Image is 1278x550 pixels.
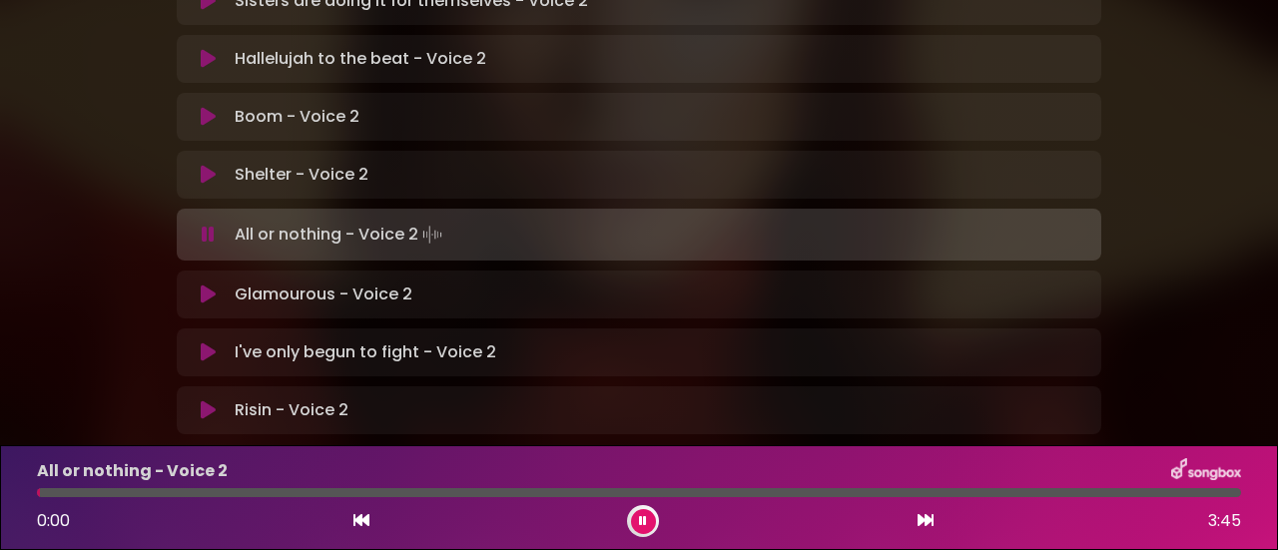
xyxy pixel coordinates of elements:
[235,163,368,187] p: Shelter - Voice 2
[235,340,496,364] p: I've only begun to fight - Voice 2
[418,221,446,249] img: waveform4.gif
[37,459,228,483] p: All or nothing - Voice 2
[235,282,412,306] p: Glamourous - Voice 2
[1208,509,1241,533] span: 3:45
[1171,458,1241,484] img: songbox-logo-white.png
[235,47,486,71] p: Hallelujah to the beat - Voice 2
[37,509,70,532] span: 0:00
[235,398,348,422] p: Risin - Voice 2
[235,105,359,129] p: Boom - Voice 2
[235,221,446,249] p: All or nothing - Voice 2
